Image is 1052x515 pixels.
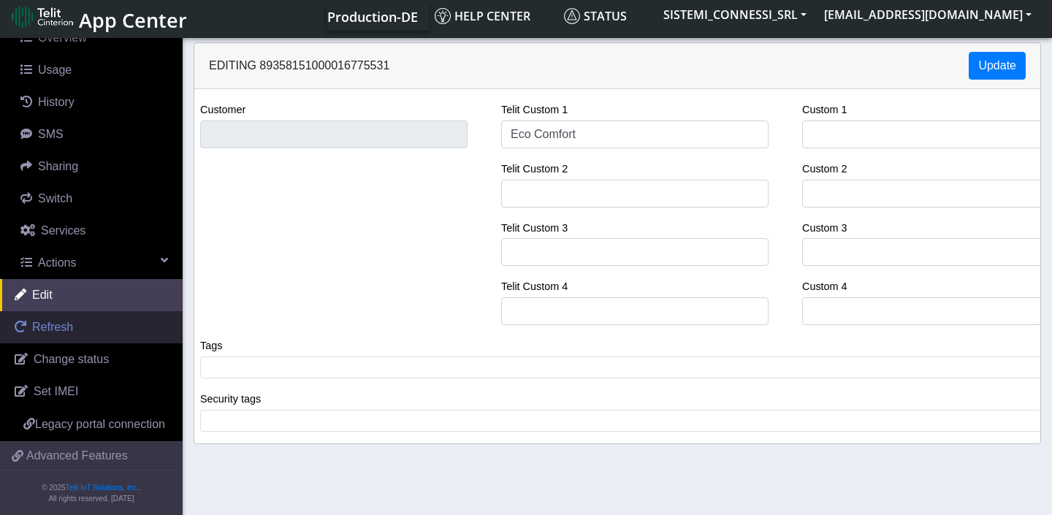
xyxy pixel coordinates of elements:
[802,221,847,237] label: Custom 3
[66,484,139,492] a: Telit IoT Solutions, Inc.
[200,102,245,118] label: Customer
[6,215,183,247] a: Services
[209,59,389,72] span: Editing 89358151000016775531
[32,321,73,333] span: Refresh
[564,8,580,24] img: status.svg
[200,392,261,408] label: Security tags
[802,279,847,295] label: Custom 4
[969,52,1026,80] button: Update
[200,410,1046,432] tags: ​
[12,5,73,28] img: logo-telit-cinterion-gw-new.png
[38,64,72,76] span: Usage
[38,96,75,108] span: History
[6,86,183,118] a: History
[327,8,418,26] span: Production-DE
[79,7,187,34] span: App Center
[6,150,183,183] a: Sharing
[435,8,530,24] span: Help center
[501,279,568,295] label: Telit Custom 4
[558,1,655,31] a: Status
[38,256,76,269] span: Actions
[435,8,451,24] img: knowledge.svg
[6,118,183,150] a: SMS
[200,356,1046,378] tags: ​
[655,1,815,28] button: SISTEMI_CONNESSI_SRL
[429,1,558,31] a: Help center
[802,161,847,178] label: Custom 2
[38,160,78,172] span: Sharing
[501,161,568,178] label: Telit Custom 2
[501,102,568,118] label: Telit Custom 1
[41,224,85,237] span: Services
[6,22,183,54] a: Overview
[802,102,847,118] label: Custom 1
[35,418,165,430] span: Legacy portal connection
[327,1,417,31] a: Your current platform instance
[12,1,185,32] a: App Center
[6,183,183,215] a: Switch
[564,8,627,24] span: Status
[815,1,1040,28] button: [EMAIL_ADDRESS][DOMAIN_NAME]
[200,338,222,354] label: Tags
[501,221,568,237] label: Telit Custom 3
[34,353,109,365] span: Change status
[38,128,64,140] span: SMS
[32,289,53,301] span: Edit
[6,247,183,279] a: Actions
[26,447,128,465] span: Advanced Features
[38,192,72,205] span: Switch
[34,385,78,397] span: Set IMEI
[6,54,183,86] a: Usage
